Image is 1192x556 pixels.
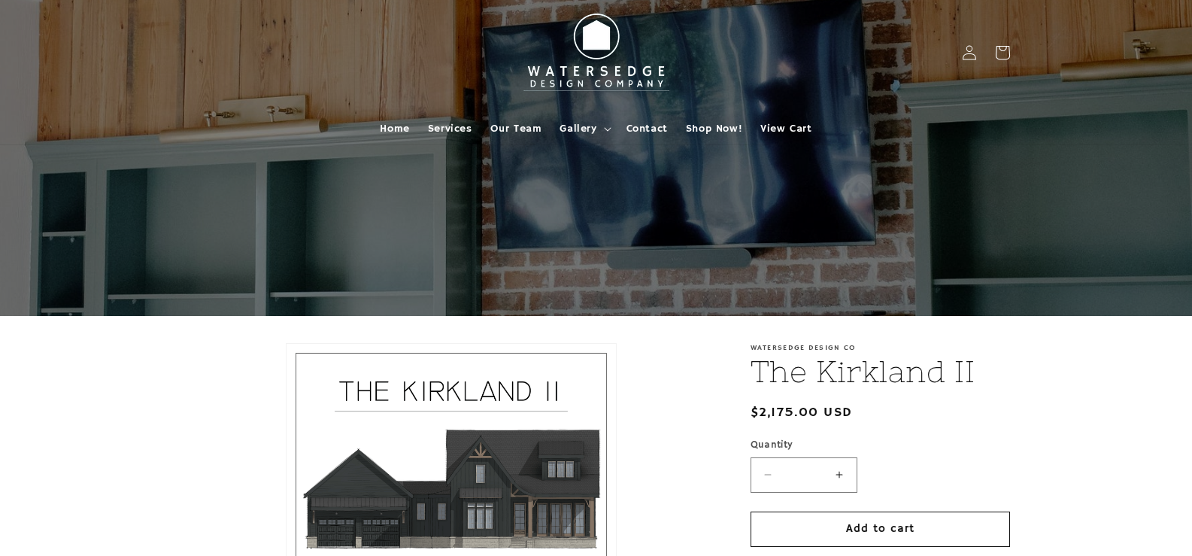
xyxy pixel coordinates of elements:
[677,113,751,144] a: Shop Now!
[751,512,1010,547] button: Add to cart
[760,122,811,135] span: View Cart
[551,113,617,144] summary: Gallery
[419,113,481,144] a: Services
[428,122,472,135] span: Services
[514,6,679,99] img: Watersedge Design Co
[481,113,551,144] a: Our Team
[751,403,853,423] span: $2,175.00 USD
[617,113,677,144] a: Contact
[560,122,596,135] span: Gallery
[751,343,1010,352] p: Watersedge Design Co
[751,438,1010,453] label: Quantity
[490,122,542,135] span: Our Team
[626,122,668,135] span: Contact
[686,122,742,135] span: Shop Now!
[751,113,820,144] a: View Cart
[751,352,1010,391] h1: The Kirkland II
[371,113,418,144] a: Home
[380,122,409,135] span: Home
